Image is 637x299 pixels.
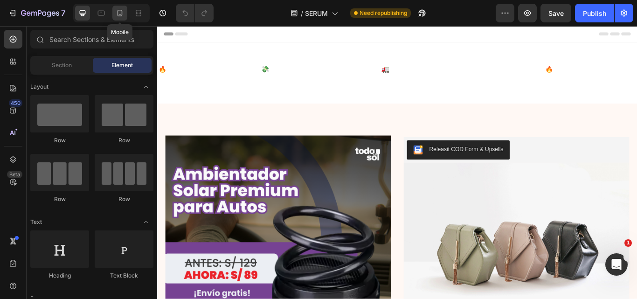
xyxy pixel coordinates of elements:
span: 1 [624,239,632,247]
span: / [301,8,303,18]
span: Section [52,61,72,70]
button: Releasit COD Form & Upsells [291,133,411,156]
span: Need republishing [360,9,407,17]
span: Text [30,218,42,226]
div: Releasit COD Form & Upsells [317,139,403,149]
div: Row [30,136,89,145]
span: Layout [30,83,48,91]
div: Heading [30,271,89,280]
span: Toggle open [138,79,153,94]
button: 7 [4,4,69,22]
p: 🚛 ENVÍOS A TODO EL [GEOGRAPHIC_DATA] [261,44,424,58]
span: Element [111,61,133,70]
input: Search Sections & Elements [30,30,153,49]
p: 7 [61,7,65,19]
button: Save [540,4,571,22]
img: CKKYs5695_ICEAE=.webp [298,139,310,150]
div: Undo/Redo [176,4,214,22]
span: SERUM [305,8,328,18]
div: Row [30,195,89,203]
span: Toggle open [138,215,153,229]
div: 450 [9,99,22,107]
p: 🔥HASTA 50% DE DSCTO [452,44,544,58]
div: Row [95,136,153,145]
iframe: Intercom live chat [605,253,628,276]
div: Beta [7,171,22,178]
iframe: Design area [157,26,637,299]
button: Publish [575,4,614,22]
div: Text Block [95,271,153,280]
div: Publish [583,8,606,18]
div: Row [95,195,153,203]
span: Save [548,9,564,17]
